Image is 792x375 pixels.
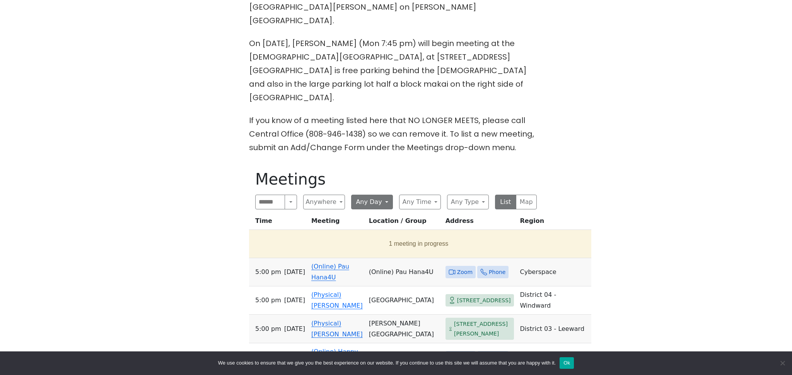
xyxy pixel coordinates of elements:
span: [STREET_ADDRESS] [457,296,511,305]
td: District 04 - Windward [517,286,591,315]
span: [DATE] [284,324,305,334]
button: Search [285,195,297,209]
td: [PERSON_NAME][GEOGRAPHIC_DATA] [366,315,442,343]
button: 1 meeting in progress [252,233,585,255]
button: Ok [560,357,574,369]
a: (Online) Happy Hour Waikiki [311,348,358,366]
td: (Online) Pau Hana4U [366,258,442,286]
button: Anywhere [303,195,345,209]
button: Any Type [447,195,489,209]
td: Cyberspace [517,343,591,372]
th: Meeting [308,216,366,230]
td: [GEOGRAPHIC_DATA] [366,286,442,315]
a: (Online) Pau Hana4U [311,263,349,281]
input: Search [255,195,285,209]
th: Location / Group [366,216,442,230]
th: Time [249,216,308,230]
h1: Meetings [255,170,537,188]
button: Any Day [351,195,393,209]
td: District 03 - Leeward [517,315,591,343]
a: (Physical) [PERSON_NAME] [311,291,363,309]
p: If you know of a meeting listed here that NO LONGER MEETS, please call Central Office (808-946-14... [249,114,543,154]
span: 5:00 PM [255,324,281,334]
button: Map [516,195,537,209]
span: No [778,359,786,367]
span: [DATE] [284,295,305,306]
span: 5:00 PM [255,295,281,306]
p: On [DATE], [PERSON_NAME] (Mon 7:45 pm) will begin meeting at the [DEMOGRAPHIC_DATA][GEOGRAPHIC_DA... [249,37,543,104]
th: Region [517,216,591,230]
span: [STREET_ADDRESS][PERSON_NAME] [454,319,511,338]
span: [DATE] [284,267,305,277]
button: List [495,195,516,209]
span: Zoom [457,267,473,277]
button: Any Time [399,195,441,209]
th: Address [442,216,517,230]
span: We use cookies to ensure that we give you the best experience on our website. If you continue to ... [218,359,556,367]
a: (Physical) [PERSON_NAME] [311,320,363,338]
td: Cyberspace [517,258,591,286]
span: 5:00 PM [255,267,281,277]
span: Phone [489,267,505,277]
